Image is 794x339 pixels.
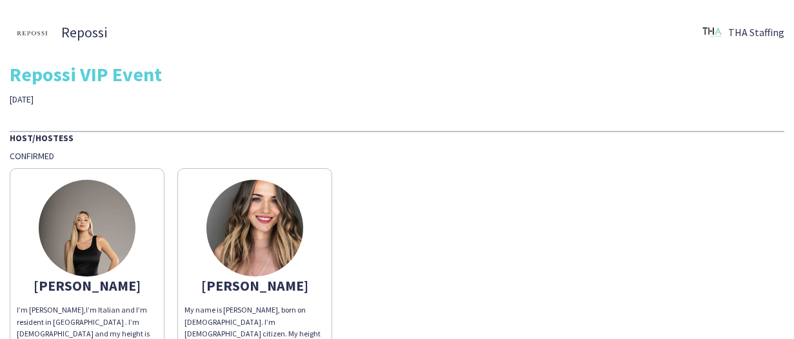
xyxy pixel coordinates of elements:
img: thumb-39565258-69f6-4e45-b2d5-c20f22793e6e.png [10,10,55,55]
img: thumb-631da699cf0df.jpeg [206,180,303,276]
span: Repossi [61,26,107,38]
div: [PERSON_NAME] [184,280,325,291]
div: Host/Hostess [10,131,784,144]
img: thumb-502ece53-827b-4bf5-861c-e8fd2a6e34b8.png [702,23,722,42]
div: [PERSON_NAME] [17,280,157,291]
span: THA Staffing [728,26,784,38]
div: Confirmed [10,150,784,162]
img: thumb-66a2416724e80.jpeg [39,180,135,276]
div: [DATE] [10,93,281,105]
div: Repossi VIP Event [10,64,784,84]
